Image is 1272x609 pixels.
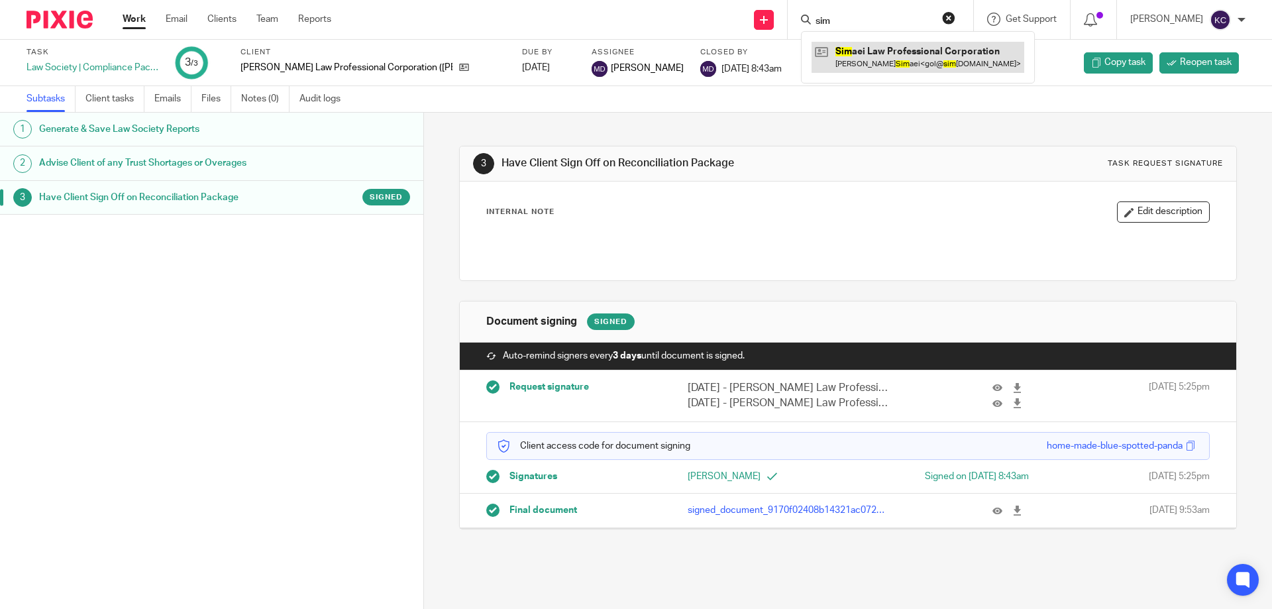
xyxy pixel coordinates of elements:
[26,47,159,58] label: Task
[13,154,32,173] div: 2
[240,47,505,58] label: Client
[592,47,684,58] label: Assignee
[587,313,635,330] div: Signed
[688,470,848,483] p: [PERSON_NAME]
[592,61,608,77] img: svg%3E
[613,351,641,360] strong: 3 days
[497,439,690,453] p: Client access code for document signing
[473,153,494,174] div: 3
[522,61,575,74] div: [DATE]
[503,349,745,362] span: Auto-remind signers every until document is signed.
[1047,439,1183,453] div: home-made-blue-spotted-panda
[85,86,144,112] a: Client tasks
[185,55,198,70] div: 3
[814,16,933,28] input: Search
[688,396,888,411] p: [DATE] - [PERSON_NAME] Law Professional Corporation -Trust Listing Audit.pdf
[486,207,555,217] p: Internal Note
[26,86,76,112] a: Subtasks
[298,13,331,26] a: Reports
[207,13,237,26] a: Clients
[370,192,403,203] span: Signed
[123,13,146,26] a: Work
[611,62,684,75] span: [PERSON_NAME]
[1159,52,1239,74] a: Reopen task
[688,504,888,517] p: signed_document_9170f02408b14321ac07279b0daab1d8.pdf
[721,64,782,73] span: [DATE] 8:43am
[240,61,452,74] p: [PERSON_NAME] Law Professional Corporation ([PERSON_NAME])
[1108,158,1223,169] div: Task request signature
[509,504,577,517] span: Final document
[39,153,287,173] h1: Advise Client of any Trust Shortages or Overages
[191,60,198,67] small: /3
[1210,9,1231,30] img: svg%3E
[1006,15,1057,24] span: Get Support
[26,11,93,28] img: Pixie
[942,11,955,25] button: Clear
[1149,504,1210,517] span: [DATE] 9:53am
[522,47,575,58] label: Due by
[700,47,782,58] label: Closed by
[502,156,876,170] h1: Have Client Sign Off on Reconciliation Package
[1149,380,1210,412] span: [DATE] 5:25pm
[688,380,888,396] p: [DATE] - [PERSON_NAME] Law Professional Corporation -Trust Reconciliation Workbook.pdf
[299,86,350,112] a: Audit logs
[154,86,191,112] a: Emails
[256,13,278,26] a: Team
[869,470,1029,483] div: Signed on [DATE] 8:43am
[166,13,187,26] a: Email
[509,380,589,394] span: Request signature
[486,315,577,329] h1: Document signing
[13,188,32,207] div: 3
[1130,13,1203,26] p: [PERSON_NAME]
[201,86,231,112] a: Files
[13,120,32,138] div: 1
[241,86,290,112] a: Notes (0)
[39,119,287,139] h1: Generate & Save Law Society Reports
[700,61,716,77] img: svg%3E
[1180,56,1232,69] span: Reopen task
[1117,201,1210,223] button: Edit description
[1084,52,1153,74] a: Copy task
[1104,56,1145,69] span: Copy task
[1149,470,1210,483] span: [DATE] 5:25pm
[39,188,287,207] h1: Have Client Sign Off on Reconciliation Package
[26,61,159,74] div: Law Society | Compliance Package - [DATE]
[509,470,557,483] span: Signatures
